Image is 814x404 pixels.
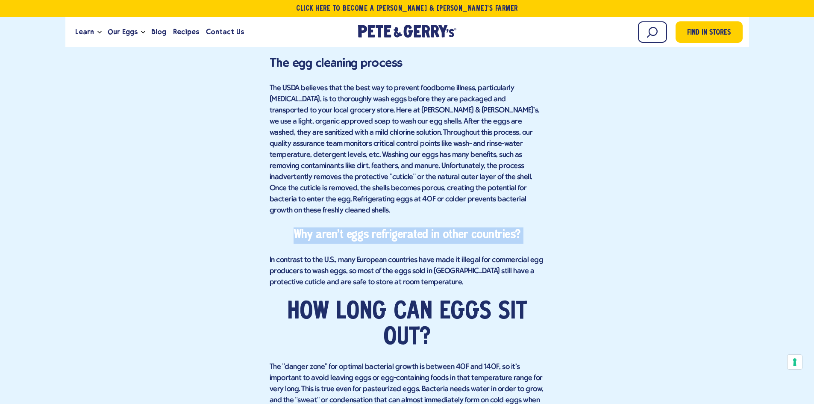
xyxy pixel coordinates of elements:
input: Search [638,21,667,43]
a: Find in Stores [676,21,743,43]
a: Contact Us [203,21,247,44]
h4: Why aren't eggs refrigerated in other countries? [270,227,545,244]
a: Learn [72,21,97,44]
button: Open the dropdown menu for Our Eggs [141,31,145,34]
a: Recipes [170,21,203,44]
span: Recipes [173,27,199,37]
a: Our Eggs [104,21,141,44]
p: The USDA believes that the best way to prevent foodborne illness, particularly [MEDICAL_DATA], is... [270,83,545,216]
span: Blog [151,27,166,37]
p: In contrast to the U.S., many European countries have made it illegal for commercial egg producer... [270,255,545,288]
h2: How long can eggs sit out? [270,299,545,351]
button: Open the dropdown menu for Learn [97,31,102,34]
span: Contact Us [206,27,244,37]
button: Your consent preferences for tracking technologies [788,355,802,369]
span: Our Eggs [108,27,138,37]
span: Learn [75,27,94,37]
a: Blog [148,21,170,44]
span: Find in Stores [687,27,731,39]
h3: The egg cleaning process [270,53,545,72]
